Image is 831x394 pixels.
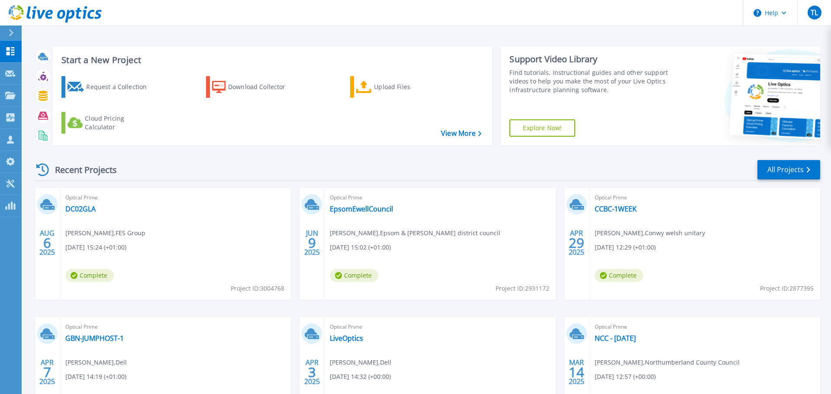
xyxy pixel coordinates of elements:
a: Download Collector [206,76,303,98]
a: Cloud Pricing Calculator [61,112,158,134]
span: Optical Prime [330,193,550,202]
div: MAR 2025 [568,356,585,388]
span: [PERSON_NAME] , Northumberland County Council [595,358,740,367]
div: Recent Projects [33,159,129,180]
span: Complete [330,269,378,282]
span: [PERSON_NAME] , FES Group [65,228,145,238]
div: Request a Collection [86,78,155,96]
span: [PERSON_NAME] , Dell [330,358,391,367]
span: Project ID: 2931172 [496,284,549,293]
div: AUG 2025 [39,227,55,259]
span: 14 [569,368,584,376]
a: Request a Collection [61,76,158,98]
div: Find tutorials, instructional guides and other support videos to help you make the most of your L... [509,68,672,94]
span: Optical Prime [595,322,815,332]
a: NCC - [DATE] [595,334,636,343]
span: 9 [308,239,316,247]
div: Upload Files [374,78,443,96]
span: [DATE] 14:32 (+00:00) [330,372,391,381]
h3: Start a New Project [61,55,481,65]
a: GBN-JUMPHOST-1 [65,334,124,343]
a: CCBC-1WEEK [595,205,637,213]
span: Project ID: 2877395 [760,284,814,293]
span: [DATE] 15:02 (+01:00) [330,243,391,252]
span: [PERSON_NAME] , Dell [65,358,127,367]
div: JUN 2025 [304,227,320,259]
span: [DATE] 14:19 (+01:00) [65,372,126,381]
div: Support Video Library [509,54,672,65]
span: Optical Prime [65,322,286,332]
span: Project ID: 3004768 [231,284,284,293]
a: Upload Files [350,76,447,98]
span: Complete [595,269,643,282]
div: APR 2025 [39,356,55,388]
div: Cloud Pricing Calculator [85,114,154,131]
a: LiveOptics [330,334,363,343]
a: All Projects [757,160,820,179]
div: APR 2025 [304,356,320,388]
span: [PERSON_NAME] , Epsom & [PERSON_NAME] district council [330,228,500,238]
span: Optical Prime [330,322,550,332]
span: [PERSON_NAME] , Conwy welsh unitary [595,228,705,238]
span: 6 [43,239,51,247]
div: Download Collector [228,78,297,96]
a: View More [441,129,481,138]
div: APR 2025 [568,227,585,259]
span: TL [811,9,818,16]
span: [DATE] 12:29 (+01:00) [595,243,656,252]
span: [DATE] 15:24 (+01:00) [65,243,126,252]
span: 29 [569,239,584,247]
span: Optical Prime [595,193,815,202]
a: Explore Now! [509,119,575,137]
a: EpsomEwellCouncil [330,205,393,213]
span: Complete [65,269,114,282]
span: 7 [43,368,51,376]
span: 3 [308,368,316,376]
span: [DATE] 12:57 (+00:00) [595,372,656,381]
a: DC02GLA [65,205,96,213]
span: Optical Prime [65,193,286,202]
